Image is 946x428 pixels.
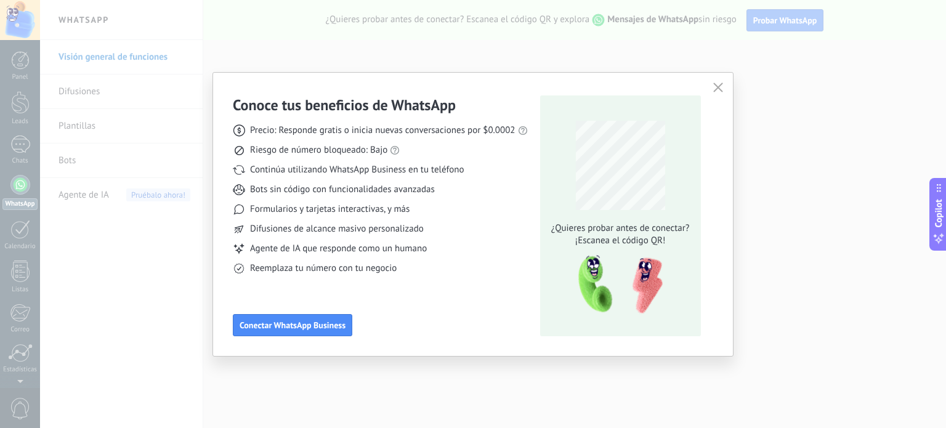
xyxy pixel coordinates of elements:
[250,124,515,137] span: Precio: Responde gratis o inicia nuevas conversaciones por $0.0002
[233,314,352,336] button: Conectar WhatsApp Business
[250,144,387,156] span: Riesgo de número bloqueado: Bajo
[240,321,346,329] span: Conectar WhatsApp Business
[250,262,397,275] span: Reemplaza tu número con tu negocio
[932,199,945,227] span: Copilot
[250,203,410,216] span: Formularios y tarjetas interactivas, y más
[250,184,435,196] span: Bots sin código con funcionalidades avanzadas
[233,95,456,115] h3: Conoce tus beneficios de WhatsApp
[548,235,693,247] span: ¡Escanea el código QR!
[250,164,464,176] span: Continúa utilizando WhatsApp Business en tu teléfono
[250,243,427,255] span: Agente de IA que responde como un humano
[250,223,424,235] span: Difusiones de alcance masivo personalizado
[548,222,693,235] span: ¿Quieres probar antes de conectar?
[568,252,665,318] img: qr-pic-1x.png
